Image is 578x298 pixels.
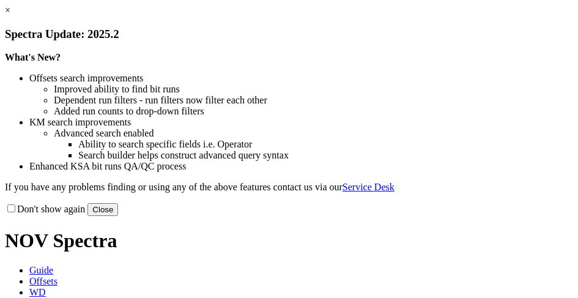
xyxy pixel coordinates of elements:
li: Ability to search specific fields i.e. Operator [78,139,573,150]
span: WD [29,287,46,297]
li: Advanced search enabled [54,128,573,139]
span: Guide [29,265,53,275]
h3: Spectra Update: 2025.2 [5,28,573,41]
a: × [5,5,10,15]
span: Offsets [29,276,57,286]
a: Service Desk [343,182,395,192]
label: Don't show again [5,204,85,214]
li: Enhanced KSA bit runs QA/QC process [29,161,573,172]
input: Don't show again [7,204,15,212]
li: Added run counts to drop-down filters [54,106,573,117]
strong: What's New? [5,52,61,62]
li: KM search improvements [29,117,573,128]
li: Dependent run filters - run filters now filter each other [54,95,573,106]
li: Offsets search improvements [29,73,573,84]
li: Improved ability to find bit runs [54,84,573,95]
button: Close [87,203,118,216]
p: If you have any problems finding or using any of the above features contact us via our [5,182,573,193]
li: Search builder helps construct advanced query syntax [78,150,573,161]
h1: NOV Spectra [5,229,573,252]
